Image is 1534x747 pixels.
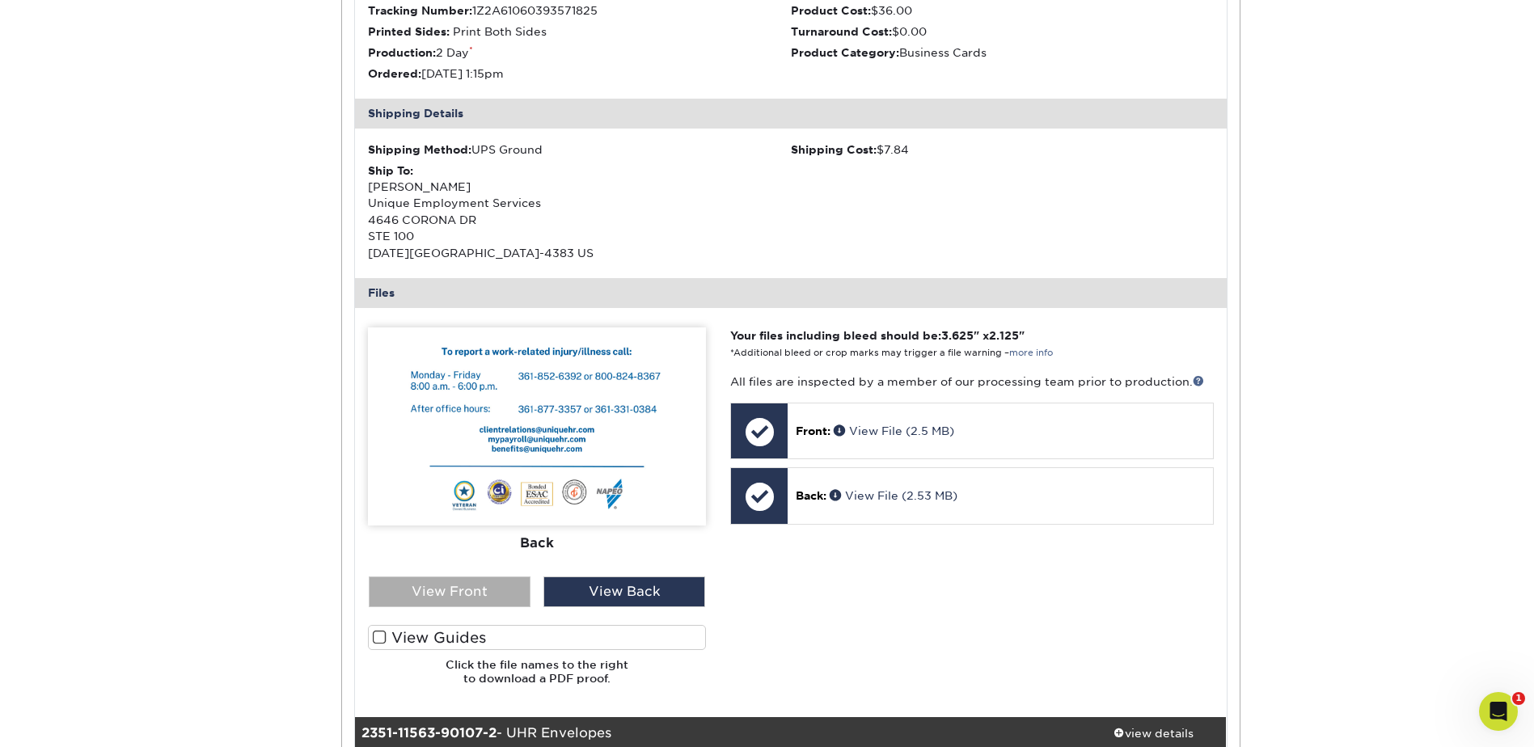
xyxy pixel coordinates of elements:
[368,164,413,177] strong: Ship To:
[368,625,706,650] label: View Guides
[834,424,954,437] a: View File (2.5 MB)
[730,329,1025,342] strong: Your files including bleed should be: " x "
[368,658,706,698] h6: Click the file names to the right to download a PDF proof.
[796,489,826,502] span: Back:
[361,725,497,741] strong: 2351-11563-90107-2
[791,4,871,17] strong: Product Cost:
[791,141,1214,158] div: $7.84
[472,4,598,17] span: 1Z2A61060393571825
[368,141,791,158] div: UPS Ground
[369,576,530,607] div: View Front
[1009,348,1053,358] a: more info
[368,46,436,59] strong: Production:
[791,44,1214,61] li: Business Cards
[791,2,1214,19] li: $36.00
[368,25,450,38] strong: Printed Sides:
[368,67,421,80] strong: Ordered:
[791,143,877,156] strong: Shipping Cost:
[368,162,791,261] div: [PERSON_NAME] Unique Employment Services 4646 CORONA DR STE 100 [DATE][GEOGRAPHIC_DATA]-4383 US
[730,373,1213,390] p: All files are inspected by a member of our processing team prior to production.
[941,329,974,342] span: 3.625
[796,424,830,437] span: Front:
[453,25,547,38] span: Print Both Sides
[791,23,1214,40] li: $0.00
[1081,725,1227,741] div: view details
[791,25,892,38] strong: Turnaround Cost:
[368,4,472,17] strong: Tracking Number:
[1512,692,1525,705] span: 1
[368,143,471,156] strong: Shipping Method:
[730,348,1053,358] small: *Additional bleed or crop marks may trigger a file warning –
[355,278,1227,307] div: Files
[368,44,791,61] li: 2 Day
[830,489,957,502] a: View File (2.53 MB)
[989,329,1019,342] span: 2.125
[368,65,791,82] li: [DATE] 1:15pm
[368,525,706,560] div: Back
[791,46,899,59] strong: Product Category:
[355,99,1227,128] div: Shipping Details
[1479,692,1518,731] iframe: Intercom live chat
[543,576,705,607] div: View Back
